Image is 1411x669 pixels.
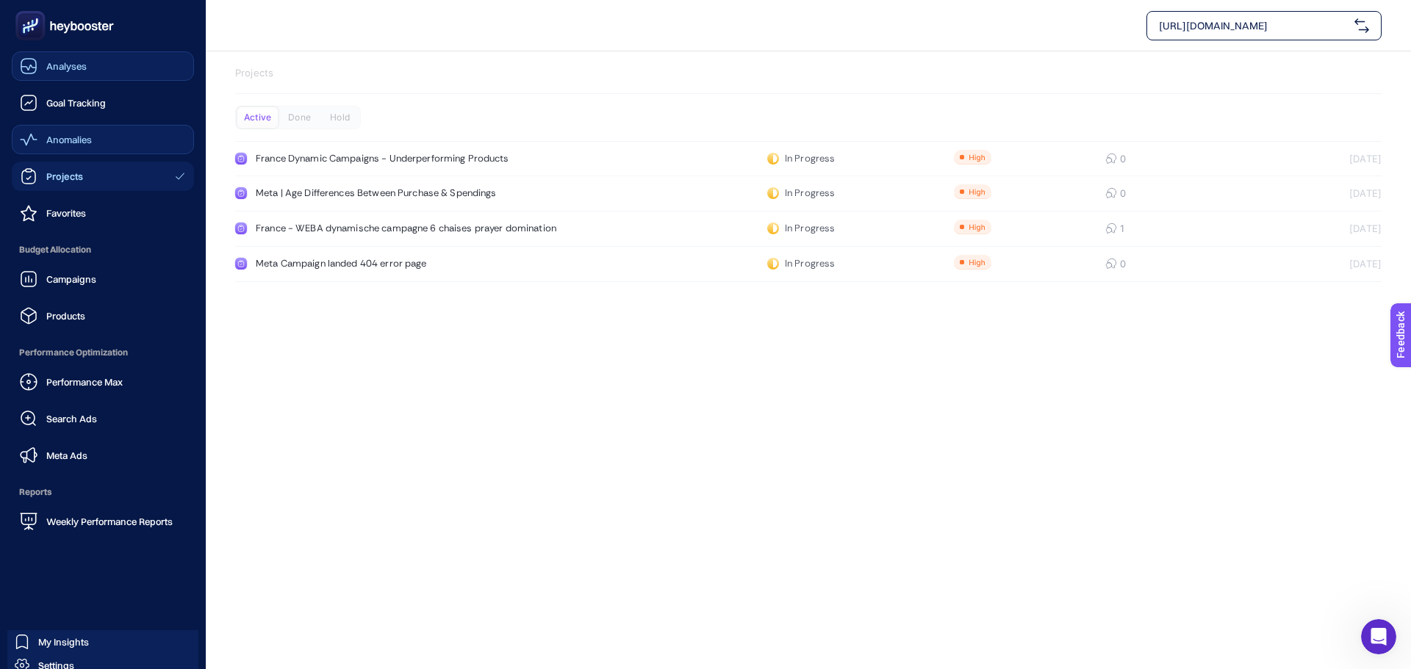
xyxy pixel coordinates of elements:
[235,211,1382,247] a: France - WEBA dynamische campagne 6 chaises prayer dominationIn Progress1[DATE]
[46,134,92,145] span: Anomalies
[237,107,278,128] div: Active
[9,4,56,16] span: Feedback
[1279,153,1382,164] div: [DATE]
[1105,258,1119,270] div: 0
[12,507,194,536] a: Weekly Performance Reports
[256,187,595,199] div: Meta | Age Differences Between Purchase & Spendings
[12,88,194,117] a: Goal Tracking
[12,338,194,367] span: Performance Optimization
[46,273,96,285] span: Campaigns
[1361,619,1396,654] iframe: Intercom live chat
[1279,258,1382,270] div: [DATE]
[1105,153,1119,164] div: 0
[12,477,194,507] span: Reports
[12,198,194,228] a: Favorites
[1354,18,1369,33] img: svg%3e
[46,376,123,388] span: Performance Max
[235,247,1382,282] a: Meta Campaign landed 404 error pageIn Progress0[DATE]
[767,258,835,270] div: In Progress
[12,264,194,294] a: Campaigns
[7,630,198,654] a: My Insights
[12,367,194,397] a: Performance Max
[46,60,87,72] span: Analyses
[12,125,194,154] a: Anomalies
[235,66,1382,81] p: Projects
[12,404,194,433] a: Search Ads
[235,141,1382,176] a: France Dynamic Campaigns - Underperforming ProductsIn Progress0[DATE]
[38,636,89,648] span: My Insights
[12,162,194,191] a: Projects
[320,107,360,128] div: Hold
[46,170,83,182] span: Projects
[256,258,595,270] div: Meta Campaign landed 404 error page
[1105,223,1119,234] div: 1
[1279,187,1382,199] div: [DATE]
[46,97,106,109] span: Goal Tracking
[235,176,1382,211] a: Meta | Age Differences Between Purchase & SpendingsIn Progress0[DATE]
[46,449,87,461] span: Meta Ads
[12,235,194,264] span: Budget Allocation
[256,223,595,234] div: France - WEBA dynamische campagne 6 chaises prayer domination
[256,153,595,164] div: France Dynamic Campaigns - Underperforming Products
[1159,18,1349,33] span: [URL][DOMAIN_NAME]
[767,187,835,199] div: In Progress
[46,516,173,527] span: Weekly Performance Reports
[1279,223,1382,234] div: [DATE]
[279,107,320,128] div: Done
[46,310,85,322] span: Products
[1105,187,1119,199] div: 0
[46,413,97,424] span: Search Ads
[12,301,194,330] a: Products
[767,153,835,164] div: In Progress
[12,441,194,470] a: Meta Ads
[46,207,86,219] span: Favorites
[767,223,835,234] div: In Progress
[12,51,194,81] a: Analyses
